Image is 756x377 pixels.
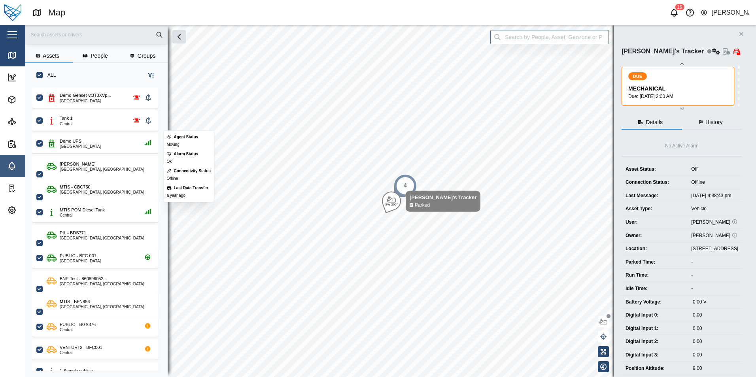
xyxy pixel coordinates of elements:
[691,245,738,253] div: [STREET_ADDRESS]
[626,166,683,173] div: Asset Status:
[60,298,90,305] div: MTIS - BFN856
[691,232,738,239] div: [PERSON_NAME]
[60,282,144,286] div: [GEOGRAPHIC_DATA], [GEOGRAPHIC_DATA]
[167,192,185,199] div: a year ago
[626,232,683,239] div: Owner:
[490,30,609,44] input: Search by People, Asset, Geozone or Place
[167,158,172,165] div: Ok
[60,321,96,328] div: PUBLIC - BGS376
[60,122,72,126] div: Central
[60,368,93,374] div: 1 Sample vehicle
[21,95,43,104] div: Assets
[691,285,738,292] div: -
[626,351,685,359] div: Digital Input 3:
[60,207,105,213] div: MTIS POM Diesel Tank
[32,85,167,371] div: grid
[60,184,91,190] div: MTIS - CBC750
[691,219,738,226] div: [PERSON_NAME]
[60,253,96,259] div: PUBLIC - BFC 001
[4,4,21,21] img: Main Logo
[60,145,101,149] div: [GEOGRAPHIC_DATA]
[410,194,476,202] div: [PERSON_NAME]'s Tracker
[626,365,685,372] div: Position Altitude:
[60,259,101,263] div: [GEOGRAPHIC_DATA]
[167,175,178,182] div: Offline
[48,6,66,20] div: Map
[626,258,683,266] div: Parked Time:
[626,271,683,279] div: Run Time:
[60,351,102,355] div: Central
[691,192,738,200] div: [DATE] 4:38:43 pm
[21,206,47,215] div: Settings
[60,213,105,217] div: Central
[30,29,163,41] input: Search assets or drivers
[693,338,738,345] div: 0.00
[626,311,685,319] div: Digital Input 0:
[691,166,738,173] div: Off
[21,139,46,148] div: Reports
[60,115,72,122] div: Tank 1
[60,230,86,236] div: PIL - BDS771
[628,93,729,100] div: Due: [DATE] 2:00 AM
[385,203,398,206] div: SW 205°
[626,325,685,332] div: Digital Input 1:
[382,191,480,212] div: Map marker
[691,179,738,186] div: Offline
[626,179,683,186] div: Connection Status:
[693,311,738,319] div: 0.00
[693,351,738,359] div: 0.00
[404,181,407,190] div: 4
[691,205,738,213] div: Vehicle
[628,85,729,93] div: MECHANICAL
[60,138,81,145] div: Demo UPS
[25,25,756,377] canvas: Map
[711,8,749,18] div: [PERSON_NAME]
[626,338,685,345] div: Digital Input 2:
[167,141,180,148] div: Moving
[60,190,144,194] div: [GEOGRAPHIC_DATA], [GEOGRAPHIC_DATA]
[675,4,684,10] div: 19
[60,275,107,282] div: BNE Test - 860896052...
[693,298,738,306] div: 0.00 V
[174,134,198,140] div: Agent Status
[700,7,750,18] button: [PERSON_NAME]
[665,142,699,150] div: No Active Alarm
[43,72,56,78] label: ALL
[60,236,144,240] div: [GEOGRAPHIC_DATA], [GEOGRAPHIC_DATA]
[174,151,198,157] div: Alarm Status
[626,245,683,253] div: Location:
[693,365,738,372] div: 9.00
[60,161,95,168] div: [PERSON_NAME]
[137,53,155,58] span: Groups
[21,184,41,192] div: Tasks
[693,325,738,332] div: 0.00
[626,192,683,200] div: Last Message:
[691,271,738,279] div: -
[691,258,738,266] div: -
[415,202,430,209] div: Parked
[626,298,685,306] div: Battery Voltage:
[393,174,417,198] div: Map marker
[646,119,663,125] span: Details
[622,47,704,57] div: [PERSON_NAME]'s Tracker
[43,53,59,58] span: Assets
[21,51,38,60] div: Map
[705,119,723,125] span: History
[21,162,44,170] div: Alarms
[60,344,102,351] div: VENTURI 2 - BFC001
[21,117,39,126] div: Sites
[60,168,144,172] div: [GEOGRAPHIC_DATA], [GEOGRAPHIC_DATA]
[626,219,683,226] div: User:
[21,73,54,82] div: Dashboard
[174,168,211,174] div: Connectivity Status
[626,205,683,213] div: Asset Type:
[91,53,108,58] span: People
[60,328,96,332] div: Central
[626,285,683,292] div: Idle Time:
[60,305,144,309] div: [GEOGRAPHIC_DATA], [GEOGRAPHIC_DATA]
[633,73,643,80] span: DUE
[60,99,111,103] div: [GEOGRAPHIC_DATA]
[174,185,208,191] div: Last Data Transfer
[60,92,111,99] div: Demo-Genset-vt3T3XVp...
